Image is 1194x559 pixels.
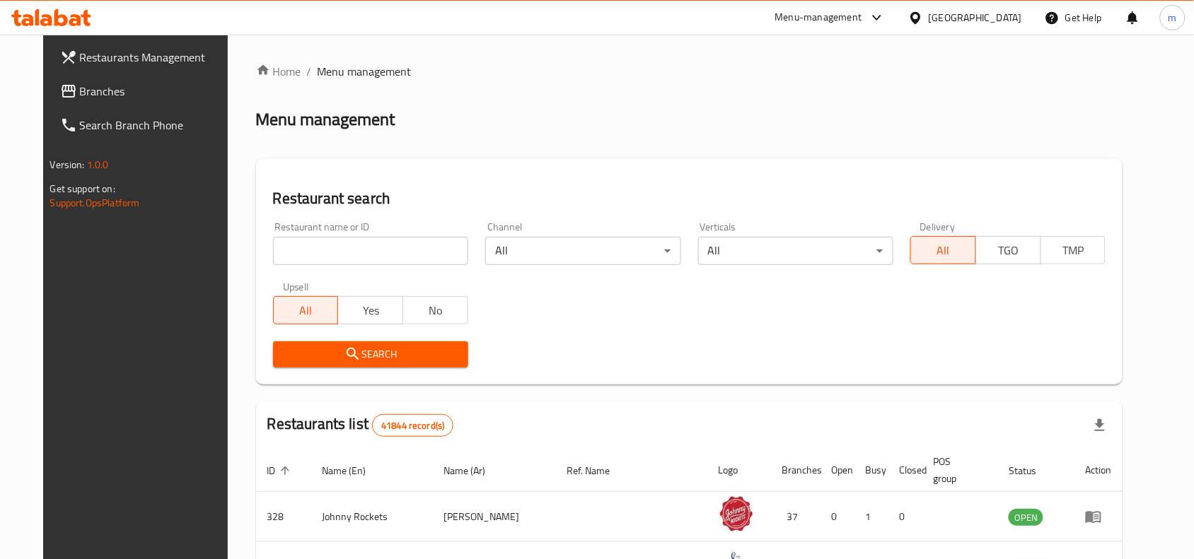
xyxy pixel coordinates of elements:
[910,236,976,264] button: All
[698,237,893,265] div: All
[1009,509,1043,526] div: OPEN
[1009,462,1055,479] span: Status
[1169,10,1177,25] span: m
[821,492,854,542] td: 0
[273,237,468,265] input: Search for restaurant name or ID..
[273,188,1106,209] h2: Restaurant search
[929,10,1022,25] div: [GEOGRAPHIC_DATA]
[719,496,754,531] img: Johnny Rockets
[982,240,1036,261] span: TGO
[283,282,309,292] label: Upsell
[771,449,821,492] th: Branches
[344,300,398,321] span: Yes
[1074,449,1123,492] th: Action
[80,49,231,66] span: Restaurants Management
[318,63,412,80] span: Menu management
[1085,508,1111,525] div: Menu
[1009,510,1043,526] span: OPEN
[273,296,339,324] button: All
[323,462,385,479] span: Name (En)
[80,117,231,134] span: Search Branch Phone
[854,492,888,542] td: 1
[1047,240,1101,261] span: TMP
[409,300,463,321] span: No
[917,240,970,261] span: All
[256,108,395,131] h2: Menu management
[821,449,854,492] th: Open
[50,194,140,212] a: Support.OpsPlatform
[373,419,453,433] span: 41844 record(s)
[279,300,333,321] span: All
[256,492,311,542] td: 328
[975,236,1041,264] button: TGO
[707,449,771,492] th: Logo
[775,9,862,26] div: Menu-management
[888,492,922,542] td: 0
[432,492,555,542] td: [PERSON_NAME]
[273,341,468,367] button: Search
[49,40,243,74] a: Restaurants Management
[267,413,454,437] h2: Restaurants list
[444,462,504,479] span: Name (Ar)
[1041,236,1106,264] button: TMP
[87,155,109,174] span: 1.0.0
[920,222,956,232] label: Delivery
[485,237,680,265] div: All
[854,449,888,492] th: Busy
[50,180,115,198] span: Get support on:
[888,449,922,492] th: Closed
[402,296,468,324] button: No
[256,63,301,80] a: Home
[80,83,231,100] span: Branches
[284,346,457,363] span: Search
[50,155,85,174] span: Version:
[934,453,981,487] span: POS group
[337,296,403,324] button: Yes
[49,108,243,142] a: Search Branch Phone
[1083,408,1117,442] div: Export file
[49,74,243,108] a: Branches
[307,63,312,80] li: /
[267,462,294,479] span: ID
[256,63,1123,80] nav: breadcrumb
[311,492,433,542] td: Johnny Rockets
[372,414,453,437] div: Total records count
[567,462,628,479] span: Ref. Name
[771,492,821,542] td: 37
